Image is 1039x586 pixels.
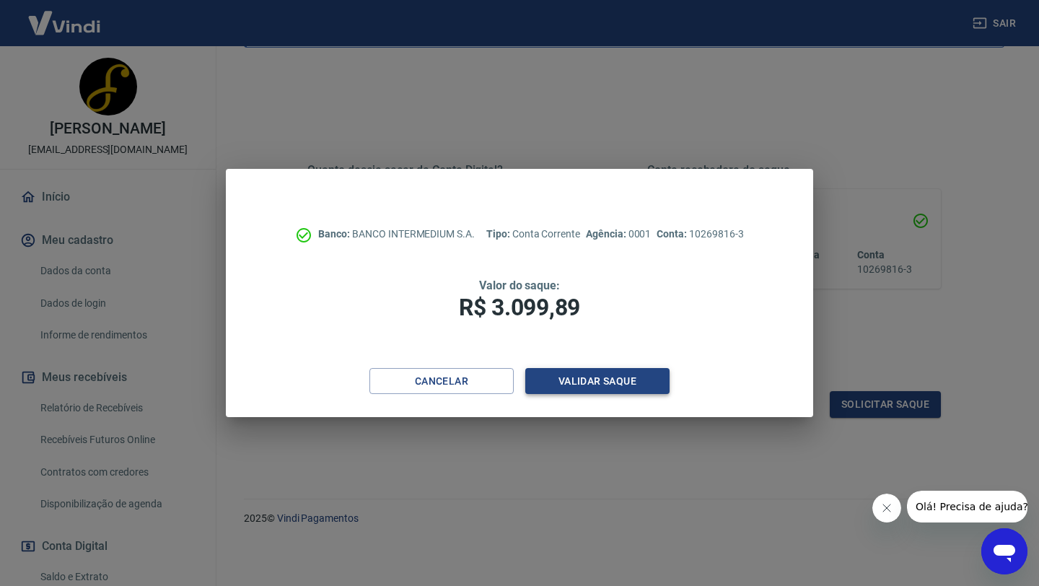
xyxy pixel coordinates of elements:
[459,294,580,321] span: R$ 3.099,89
[486,228,512,240] span: Tipo:
[981,528,1027,574] iframe: Button to launch messaging window
[486,227,580,242] p: Conta Corrente
[586,228,628,240] span: Agência:
[907,491,1027,522] iframe: Message from company
[369,368,514,395] button: Cancelar
[525,368,670,395] button: Validar saque
[479,279,560,292] span: Valor do saque:
[9,10,121,22] span: Olá! Precisa de ajuda?
[872,494,901,522] iframe: Close message
[657,227,743,242] p: 10269816-3
[657,228,689,240] span: Conta:
[318,227,475,242] p: BANCO INTERMEDIUM S.A.
[318,228,352,240] span: Banco:
[586,227,651,242] p: 0001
